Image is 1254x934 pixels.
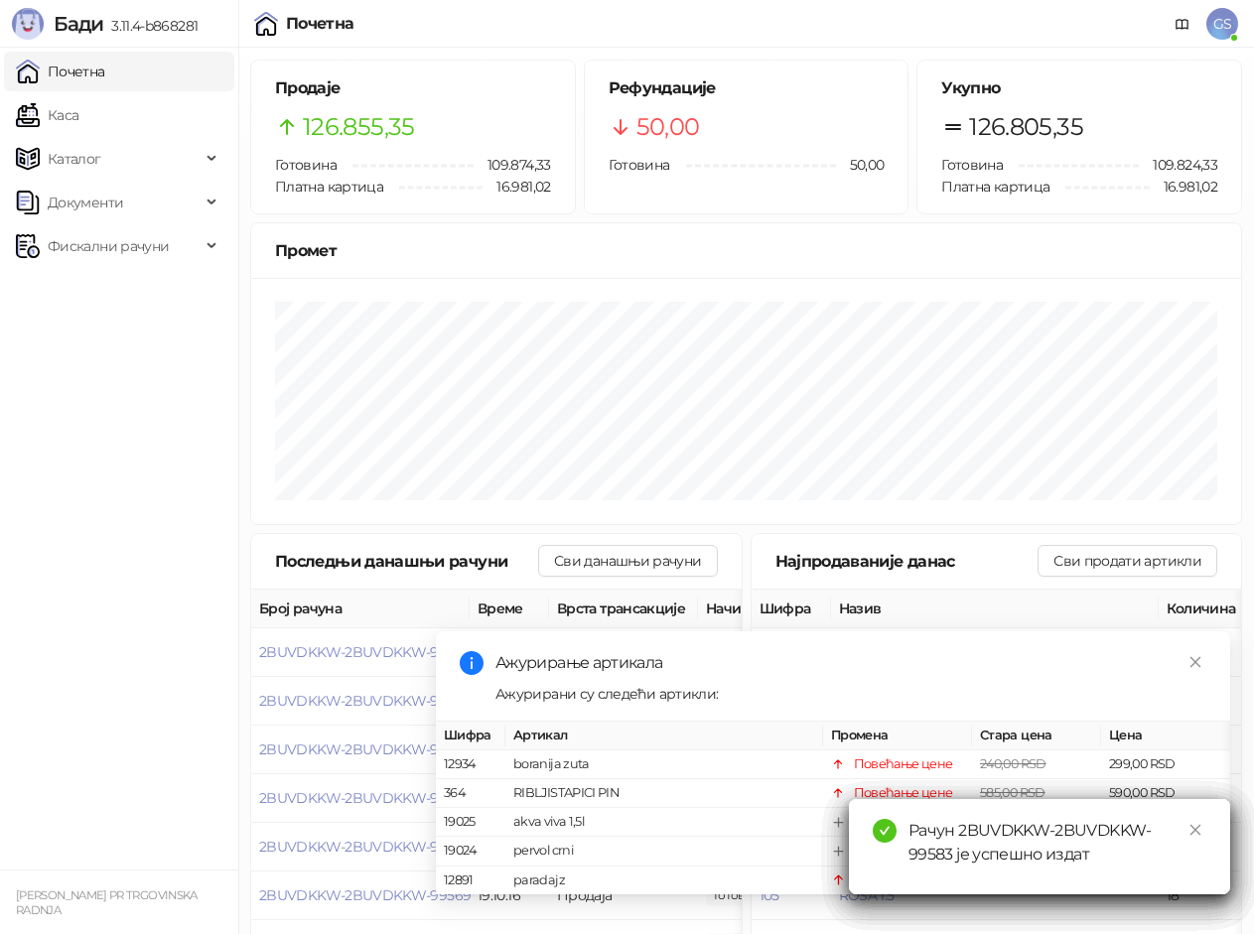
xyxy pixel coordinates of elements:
[12,8,44,40] img: Logo
[436,750,505,779] td: 12934
[483,176,550,198] span: 16.981,02
[460,651,484,675] span: info-circle
[275,76,551,100] h5: Продаје
[505,750,823,779] td: boranija zuta
[259,886,471,904] button: 2BUVDKKW-2BUVDKKW-99569
[505,722,823,750] th: Артикал
[1101,750,1230,779] td: 299,00 RSD
[1159,590,1248,628] th: Количина
[941,178,1049,196] span: Платна картица
[752,590,831,628] th: Шифра
[1188,655,1202,669] span: close
[549,628,698,677] td: Продаја
[609,76,885,100] h5: Рефундације
[836,154,885,176] span: 50,00
[854,784,953,804] div: Повећање цене
[259,740,469,758] button: 2BUVDKKW-2BUVDKKW-99572
[259,643,469,661] button: 2BUVDKKW-2BUVDKKW-99574
[259,789,466,807] button: 2BUVDKKW-2BUVDKKW-99571
[823,722,972,750] th: Промена
[16,95,78,135] a: Каса
[775,549,1039,574] div: Најпродаваније данас
[1150,176,1217,198] span: 16.981,02
[972,722,1101,750] th: Стара цена
[303,108,415,146] span: 126.855,35
[941,76,1217,100] h5: Укупно
[609,156,670,174] span: Готовина
[474,154,551,176] span: 109.874,33
[549,590,698,628] th: Врста трансакције
[505,780,823,809] td: RIBLJISTAPICI PIN
[495,651,1206,675] div: Ажурирање артикала
[538,545,717,577] button: Сви данашњи рачуни
[470,590,549,628] th: Време
[495,683,1206,705] div: Ажурирани су следећи артикли:
[275,549,538,574] div: Последњи данашњи рачуни
[1159,628,1248,677] td: 58
[908,819,1206,867] div: Рачун 2BUVDKKW-2BUVDKKW-99583 је успешно издат
[259,838,470,856] button: 2BUVDKKW-2BUVDKKW-99570
[854,754,953,774] div: Повећање цене
[636,108,700,146] span: 50,00
[275,238,1217,263] div: Промет
[436,809,505,838] td: 19025
[16,52,105,91] a: Почетна
[505,838,823,867] td: pervol crni
[1188,823,1202,837] span: close
[103,17,198,35] span: 3.11.4-b868281
[251,590,470,628] th: Број рачуна
[505,867,823,895] td: paradajz
[436,722,505,750] th: Шифра
[873,819,897,843] span: check-circle
[941,156,1003,174] span: Готовина
[48,183,123,222] span: Документи
[980,786,1045,801] span: 585,00 RSD
[1184,819,1206,841] a: Close
[54,12,103,36] span: Бади
[48,226,169,266] span: Фискални рачуни
[980,756,1046,771] span: 240,00 RSD
[1184,651,1206,673] a: Close
[1101,722,1230,750] th: Цена
[1206,8,1238,40] span: GS
[16,888,198,917] small: [PERSON_NAME] PR TRGOVINSKA RADNJA
[698,590,897,628] th: Начини плаћања
[436,867,505,895] td: 12891
[505,809,823,838] td: akva viva 1,5l
[436,838,505,867] td: 19024
[1101,780,1230,809] td: 590,00 RSD
[969,108,1083,146] span: 126.805,35
[831,590,1159,628] th: Назив
[470,628,549,677] td: 19:22:09
[1139,154,1217,176] span: 109.824,33
[1167,8,1198,40] a: Документација
[275,178,383,196] span: Платна картица
[1038,545,1217,577] button: Сви продати артикли
[286,16,354,32] div: Почетна
[259,692,469,710] button: 2BUVDKKW-2BUVDKKW-99573
[275,156,337,174] span: Готовина
[48,139,101,179] span: Каталог
[436,780,505,809] td: 364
